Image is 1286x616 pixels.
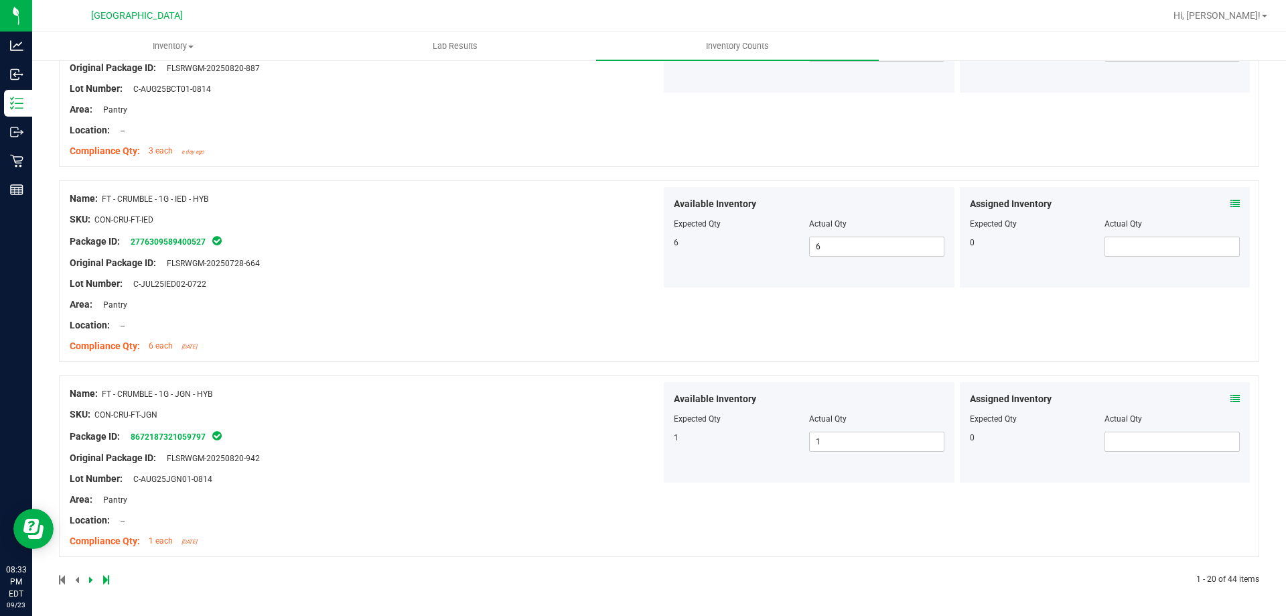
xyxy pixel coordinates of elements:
iframe: Resource center [13,509,54,549]
span: 1 each [149,536,173,546]
span: Inventory Counts [688,40,787,52]
span: Assigned Inventory [970,392,1052,406]
span: Area: [70,299,92,310]
span: Available Inventory [674,197,756,211]
span: 6 [674,238,678,247]
span: Package ID: [70,431,120,442]
span: Available Inventory [674,392,756,406]
span: Package ID: [70,236,120,247]
a: Inventory [32,32,314,60]
span: SKU: [70,409,90,420]
span: Lot Number: [70,473,123,484]
div: 0 [970,237,1105,249]
inline-svg: Inventory [10,97,23,110]
span: Next [89,575,95,584]
div: Expected Qty [970,413,1105,425]
a: Lab Results [314,32,596,60]
span: Compliance Qty: [70,536,140,546]
a: Inventory Counts [596,32,878,60]
span: In Sync [211,429,223,442]
span: C-JUL25IED02-0722 [127,280,206,289]
span: 3 each [149,146,173,156]
span: 6 each [149,341,173,351]
span: -- [114,516,125,526]
span: Pantry [96,105,127,115]
p: 09/23 [6,600,26,610]
span: Original Package ID: [70,257,156,268]
span: FT - CRUMBLE - 1G - IED - HYB [102,194,208,204]
span: SKU: [70,214,90,225]
inline-svg: Analytics [10,39,23,52]
span: CON-CRU-FT-JGN [94,410,157,420]
span: FT - CRUMBLE - 1G - JGN - HYB [102,389,212,399]
span: Lot Number: [70,83,123,94]
span: Expected Qty [674,414,721,424]
span: Area: [70,104,92,115]
span: Actual Qty [809,414,847,424]
span: Location: [70,515,110,526]
inline-svg: Retail [10,154,23,168]
input: 1 [810,432,944,451]
a: 8672187321059797 [131,432,206,442]
span: Actual Qty [809,219,847,229]
span: Compliance Qty: [70,145,140,156]
span: Area: [70,494,92,505]
span: FLSRWGM-20250728-664 [160,259,260,268]
span: Assigned Inventory [970,197,1052,211]
span: Compliance Qty: [70,341,140,351]
inline-svg: Reports [10,183,23,196]
input: 6 [810,237,944,256]
span: Inventory [33,40,313,52]
span: Location: [70,320,110,330]
span: C-AUG25BCT01-0814 [127,84,211,94]
span: Lab Results [415,40,496,52]
span: Location: [70,125,110,135]
span: a day ago [182,149,204,155]
div: 0 [970,432,1105,444]
span: Hi, [PERSON_NAME]! [1173,10,1261,21]
span: -- [114,321,125,330]
span: Move to last page [103,575,109,584]
a: 2776309589400527 [131,237,206,247]
span: 1 [674,433,678,442]
inline-svg: Inbound [10,68,23,81]
div: Actual Qty [1104,413,1240,425]
div: Actual Qty [1104,218,1240,230]
span: Pantry [96,495,127,505]
span: FLSRWGM-20250820-942 [160,454,260,463]
span: C-AUG25JGN01-0814 [127,475,212,484]
span: CON-CRU-FT-IED [94,215,153,225]
span: Pantry [96,300,127,310]
span: [DATE] [182,344,197,350]
span: Name: [70,193,98,204]
span: Original Package ID: [70,62,156,73]
span: -- [114,126,125,135]
span: [GEOGRAPHIC_DATA] [91,10,183,21]
span: [DATE] [182,539,197,545]
span: Expected Qty [674,219,721,229]
span: 1 - 20 of 44 items [1196,574,1259,584]
span: Move to first page [59,575,67,584]
inline-svg: Outbound [10,125,23,139]
span: Previous [75,575,81,584]
span: Name: [70,388,98,399]
span: In Sync [211,234,223,247]
p: 08:33 PM EDT [6,564,26,600]
div: Expected Qty [970,218,1105,230]
span: FLSRWGM-20250820-887 [160,64,260,73]
span: Original Package ID: [70,452,156,463]
span: Lot Number: [70,278,123,289]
